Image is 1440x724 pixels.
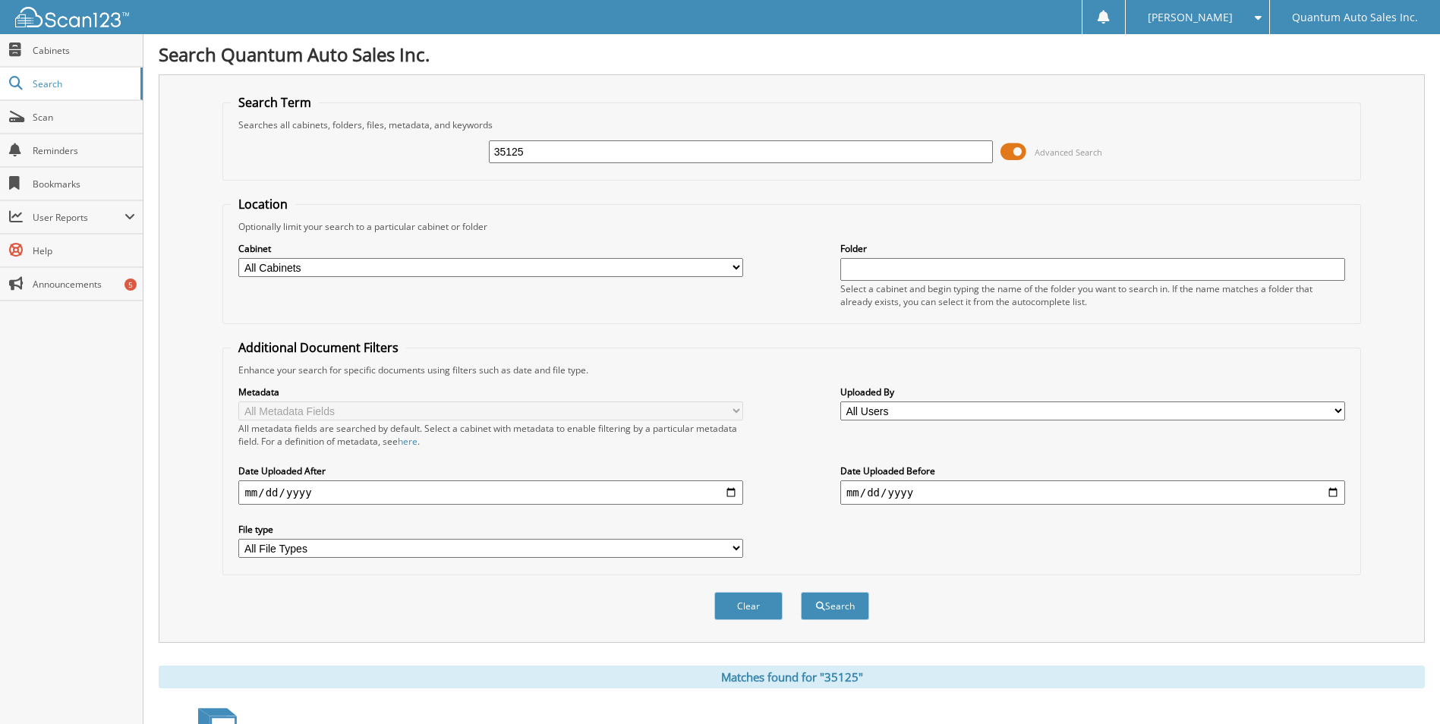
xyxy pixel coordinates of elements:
legend: Additional Document Filters [231,339,406,356]
label: Cabinet [238,242,743,255]
label: Metadata [238,386,743,398]
span: Search [33,77,133,90]
span: Bookmarks [33,178,135,190]
span: Help [33,244,135,257]
span: Advanced Search [1035,146,1102,158]
div: Select a cabinet and begin typing the name of the folder you want to search in. If the name match... [840,282,1345,308]
div: 5 [124,279,137,291]
div: Searches all cabinets, folders, files, metadata, and keywords [231,118,1352,131]
span: [PERSON_NAME] [1148,13,1233,22]
button: Clear [714,592,783,620]
input: end [840,480,1345,505]
label: Uploaded By [840,386,1345,398]
span: Announcements [33,278,135,291]
button: Search [801,592,869,620]
div: Optionally limit your search to a particular cabinet or folder [231,220,1352,233]
span: Quantum Auto Sales Inc. [1292,13,1418,22]
span: User Reports [33,211,124,224]
h1: Search Quantum Auto Sales Inc. [159,42,1425,67]
img: scan123-logo-white.svg [15,7,129,27]
label: Date Uploaded Before [840,464,1345,477]
label: File type [238,523,743,536]
div: Matches found for "35125" [159,666,1425,688]
div: Enhance your search for specific documents using filters such as date and file type. [231,364,1352,376]
label: Folder [840,242,1345,255]
legend: Search Term [231,94,319,111]
div: All metadata fields are searched by default. Select a cabinet with metadata to enable filtering b... [238,422,743,448]
span: Reminders [33,144,135,157]
span: Scan [33,111,135,124]
label: Date Uploaded After [238,464,743,477]
a: here [398,435,418,448]
input: start [238,480,743,505]
span: Cabinets [33,44,135,57]
legend: Location [231,196,295,212]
